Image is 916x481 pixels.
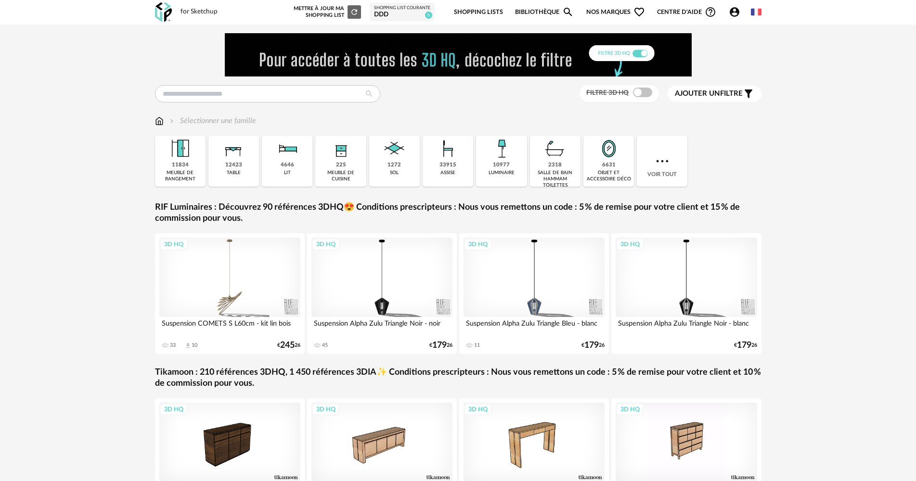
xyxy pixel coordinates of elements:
div: 3D HQ [312,403,340,416]
span: Download icon [184,342,192,349]
a: RIF Luminaires : Découvrez 90 références 3DHQ😍 Conditions prescripteurs : Nous vous remettons un ... [155,202,761,225]
span: 0 [425,12,432,19]
a: BibliothèqueMagnify icon [515,1,574,24]
div: 11 [474,342,480,349]
div: € 26 [581,342,605,349]
img: OXP [155,2,172,22]
div: 3D HQ [464,238,492,251]
span: 179 [432,342,447,349]
div: Suspension Alpha Zulu Triangle Noir - blanc [616,317,757,336]
div: 3D HQ [160,238,188,251]
div: 33 [170,342,176,349]
div: € 26 [277,342,300,349]
div: Suspension Alpha Zulu Triangle Bleu - blanc [464,317,605,336]
span: Centre d'aideHelp Circle Outline icon [657,6,716,18]
a: Shopping List courante ddd 0 [374,5,430,19]
span: Help Circle Outline icon [705,6,716,18]
span: filtre [675,89,743,99]
span: 179 [737,342,751,349]
div: 2318 [548,162,562,169]
img: Luminaire.png [489,136,515,162]
div: 4646 [281,162,294,169]
a: 3D HQ Suspension Alpha Zulu Triangle Noir - blanc €17926 [611,233,761,354]
div: Suspension COMETS S L60cm - kit lin bois [159,317,301,336]
img: Salle%20de%20bain.png [542,136,568,162]
div: 225 [336,162,346,169]
span: Nos marques [586,1,645,24]
span: Refresh icon [350,9,359,14]
div: Mettre à jour ma Shopping List [292,5,361,19]
a: 3D HQ Suspension Alpha Zulu Triangle Noir - noir 45 €17926 [307,233,457,354]
div: 3D HQ [312,238,340,251]
span: Account Circle icon [729,6,745,18]
img: svg+xml;base64,PHN2ZyB3aWR0aD0iMTYiIGhlaWdodD0iMTYiIHZpZXdCb3g9IjAgMCAxNiAxNiIgZmlsbD0ibm9uZSIgeG... [168,115,176,127]
img: Assise.png [435,136,461,162]
img: more.7b13dc1.svg [654,152,671,170]
div: Suspension Alpha Zulu Triangle Noir - noir [311,317,453,336]
img: Literie.png [274,136,300,162]
div: 33915 [439,162,456,169]
div: sol [390,170,399,176]
img: FILTRE%20HQ%20NEW_V1%20(4).gif [225,33,692,76]
a: Shopping Lists [454,1,503,24]
a: Tikamoon : 210 références 3DHQ, 1 450 références 3DIA✨ Conditions prescripteurs : Nous vous remet... [155,367,761,390]
div: ddd [374,11,430,19]
div: 1272 [387,162,401,169]
button: Ajouter unfiltre Filter icon [668,86,761,102]
div: table [227,170,241,176]
div: lit [284,170,291,176]
div: meuble de cuisine [318,170,363,182]
span: Ajouter un [675,90,720,97]
span: Magnify icon [562,6,574,18]
div: Shopping List courante [374,5,430,11]
div: 3D HQ [464,403,492,416]
a: 3D HQ Suspension Alpha Zulu Triangle Bleu - blanc 11 €17926 [459,233,609,354]
div: € 26 [429,342,452,349]
div: 11834 [172,162,189,169]
div: 3D HQ [160,403,188,416]
div: assise [440,170,455,176]
div: 3D HQ [616,403,644,416]
span: Filter icon [743,88,754,100]
div: 10 [192,342,197,349]
span: Heart Outline icon [633,6,645,18]
div: 45 [322,342,328,349]
img: svg+xml;base64,PHN2ZyB3aWR0aD0iMTYiIGhlaWdodD0iMTciIHZpZXdCb3g9IjAgMCAxNiAxNyIgZmlsbD0ibm9uZSIgeG... [155,115,164,127]
span: 179 [584,342,599,349]
div: 10977 [493,162,510,169]
a: 3D HQ Suspension COMETS S L60cm - kit lin bois 33 Download icon 10 €24526 [155,233,305,354]
img: Meuble%20de%20rangement.png [167,136,193,162]
img: Miroir.png [596,136,622,162]
img: Sol.png [381,136,407,162]
span: Account Circle icon [729,6,740,18]
div: € 26 [734,342,757,349]
span: Filtre 3D HQ [586,89,629,96]
img: Rangement.png [328,136,354,162]
div: for Sketchup [181,8,218,16]
img: fr [751,7,761,17]
div: 12423 [225,162,242,169]
div: Sélectionner une famille [168,115,256,127]
img: Table.png [220,136,246,162]
div: salle de bain hammam toilettes [533,170,578,189]
div: 3D HQ [616,238,644,251]
div: 6631 [602,162,616,169]
div: Voir tout [637,136,687,187]
div: objet et accessoire déco [586,170,631,182]
span: 245 [280,342,295,349]
div: luminaire [489,170,515,176]
div: meuble de rangement [158,170,203,182]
